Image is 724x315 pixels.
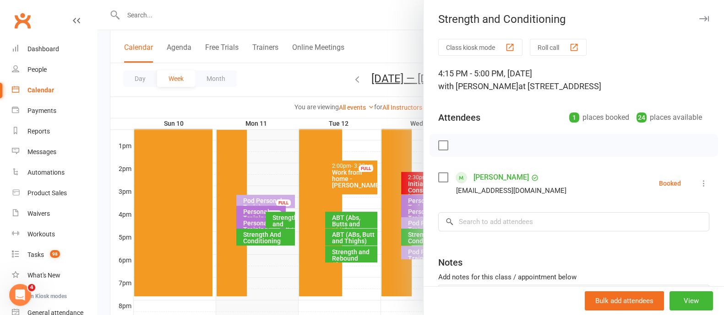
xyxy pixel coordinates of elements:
a: What's New [12,265,97,286]
div: Booked [659,180,681,187]
div: Calendar [27,86,54,94]
div: [EMAIL_ADDRESS][DOMAIN_NAME] [456,185,566,197]
div: Tasks [27,251,44,258]
div: 1 [569,112,579,123]
div: Reports [27,128,50,135]
span: 4 [28,284,35,291]
a: Messages [12,142,97,162]
div: Workouts [27,230,55,238]
div: Product Sales [27,189,67,197]
a: Dashboard [12,39,97,59]
div: 24 [637,112,647,123]
iframe: Intercom live chat [9,284,31,306]
button: Roll call [530,39,587,56]
div: Messages [27,148,56,155]
a: Payments [12,101,97,121]
a: [PERSON_NAME] [474,170,529,185]
span: at [STREET_ADDRESS] [518,81,601,91]
div: What's New [27,272,60,279]
a: Waivers [12,203,97,224]
div: Notes [438,256,463,269]
a: Reports [12,121,97,142]
input: Search to add attendees [438,212,709,231]
div: Payments [27,107,56,114]
a: Automations [12,162,97,183]
div: places booked [569,111,629,124]
a: Product Sales [12,183,97,203]
div: places available [637,111,702,124]
a: Workouts [12,224,97,245]
span: with [PERSON_NAME] [438,81,518,91]
button: View [670,291,713,310]
a: Calendar [12,80,97,101]
a: Tasks 98 [12,245,97,265]
a: Clubworx [11,9,34,32]
button: Bulk add attendees [585,291,664,310]
div: People [27,66,47,73]
div: Strength and Conditioning [424,13,724,26]
span: 98 [50,250,60,258]
div: Dashboard [27,45,59,53]
button: Class kiosk mode [438,39,523,56]
div: Waivers [27,210,50,217]
div: Attendees [438,111,480,124]
div: Automations [27,169,65,176]
a: People [12,59,97,80]
div: 4:15 PM - 5:00 PM, [DATE] [438,67,709,93]
div: Add notes for this class / appointment below [438,272,709,283]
